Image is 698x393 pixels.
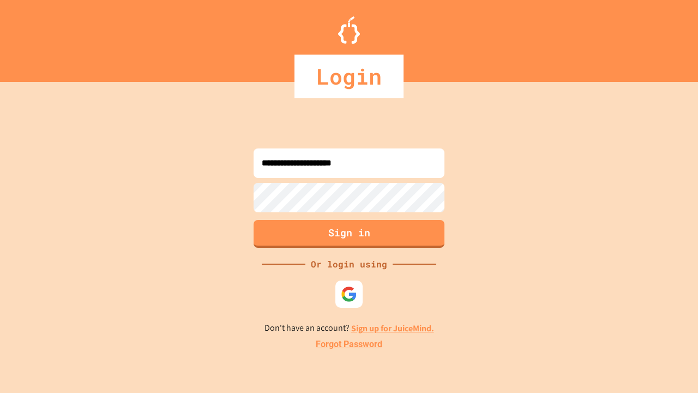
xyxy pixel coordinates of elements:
button: Sign in [254,220,444,248]
img: google-icon.svg [341,286,357,302]
a: Forgot Password [316,338,382,351]
div: Or login using [305,258,393,271]
p: Don't have an account? [264,321,434,335]
img: Logo.svg [338,16,360,44]
div: Login [294,55,404,98]
a: Sign up for JuiceMind. [351,323,434,334]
